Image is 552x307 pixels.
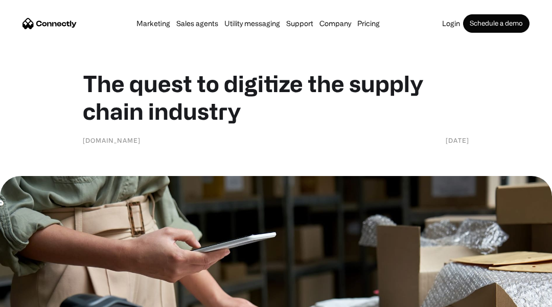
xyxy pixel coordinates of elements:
[354,19,383,28] a: Pricing
[316,16,354,31] div: Company
[319,16,351,31] div: Company
[173,19,221,28] a: Sales agents
[221,19,283,28] a: Utility messaging
[283,19,316,28] a: Support
[83,135,141,145] div: [DOMAIN_NAME]
[20,289,61,303] ul: Language list
[83,70,469,125] h1: The quest to digitize the supply chain industry
[133,19,173,28] a: Marketing
[463,14,530,33] a: Schedule a demo
[439,19,463,28] a: Login
[10,289,61,303] aside: Language selected: English
[446,135,469,145] div: [DATE]
[22,16,77,31] a: home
